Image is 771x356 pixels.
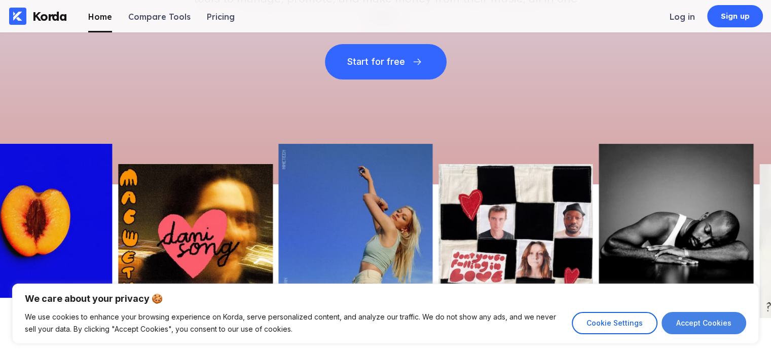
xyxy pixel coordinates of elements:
[119,164,273,318] img: Picture of the author
[599,144,753,298] img: Picture of the author
[32,9,67,24] div: Korda
[662,312,746,334] button: Accept Cookies
[325,44,447,80] button: Start for free
[707,5,763,27] a: Sign up
[347,57,405,67] div: Start for free
[670,12,695,22] div: Log in
[721,11,750,21] div: Sign up
[572,312,657,334] button: Cookie Settings
[207,12,235,22] div: Pricing
[128,12,191,22] div: Compare Tools
[439,164,593,318] img: Picture of the author
[88,12,112,22] div: Home
[25,311,564,335] p: We use cookies to enhance your browsing experience on Korda, serve personalized content, and anal...
[278,144,432,298] img: Picture of the author
[25,293,746,305] p: We care about your privacy 🍪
